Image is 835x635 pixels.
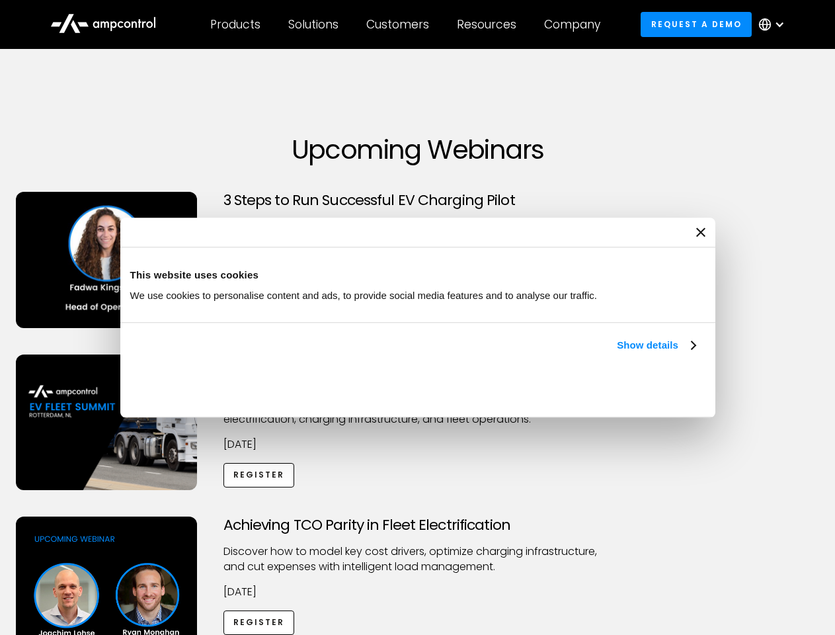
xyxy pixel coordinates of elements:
[544,17,600,32] div: Company
[641,12,752,36] a: Request a demo
[366,17,429,32] div: Customers
[288,17,338,32] div: Solutions
[223,437,612,452] p: [DATE]
[223,517,612,534] h3: Achieving TCO Parity in Fleet Electrification
[696,228,705,237] button: Close banner
[223,585,612,599] p: [DATE]
[210,17,260,32] div: Products
[130,290,598,301] span: We use cookies to personalise content and ads, to provide social media features and to analyse ou...
[617,337,695,353] a: Show details
[510,368,700,407] button: Okay
[16,134,820,165] h1: Upcoming Webinars
[223,611,295,635] a: Register
[223,544,612,574] p: Discover how to model key cost drivers, optimize charging infrastructure, and cut expenses with i...
[223,192,612,209] h3: 3 Steps to Run Successful EV Charging Pilot
[130,267,705,283] div: This website uses cookies
[457,17,516,32] div: Resources
[223,463,295,487] a: Register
